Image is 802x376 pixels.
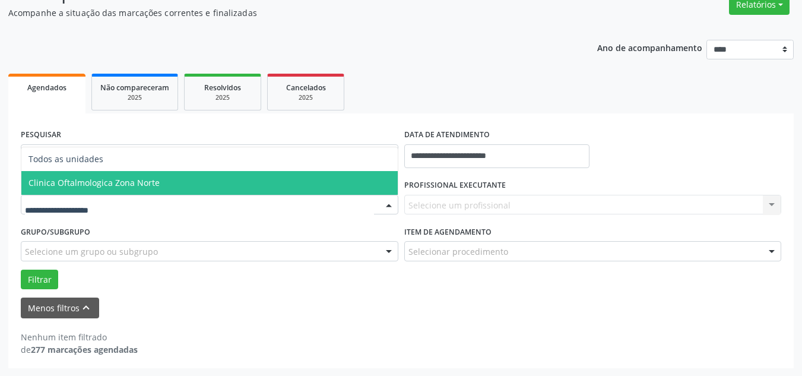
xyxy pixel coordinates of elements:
i: keyboard_arrow_up [80,301,93,314]
span: Resolvidos [204,83,241,93]
div: Nenhum item filtrado [21,331,138,343]
div: 2025 [193,93,252,102]
p: Ano de acompanhamento [597,40,702,55]
button: Menos filtroskeyboard_arrow_up [21,298,99,318]
strong: 277 marcações agendadas [31,344,138,355]
button: Filtrar [21,270,58,290]
span: Selecione um grupo ou subgrupo [25,245,158,258]
span: Agendados [27,83,66,93]
label: PROFISSIONAL EXECUTANTE [404,176,506,195]
span: Clinica Oftalmologica Zona Norte [28,177,160,188]
p: Acompanhe a situação das marcações correntes e finalizadas [8,7,558,19]
span: Todos as unidades [28,153,103,165]
label: PESQUISAR [21,126,61,144]
div: 2025 [100,93,169,102]
span: Cancelados [286,83,326,93]
label: DATA DE ATENDIMENTO [404,126,490,144]
label: Grupo/Subgrupo [21,223,90,241]
span: Selecionar procedimento [408,245,508,258]
span: Não compareceram [100,83,169,93]
div: 2025 [276,93,335,102]
div: de [21,343,138,356]
label: Item de agendamento [404,223,492,241]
